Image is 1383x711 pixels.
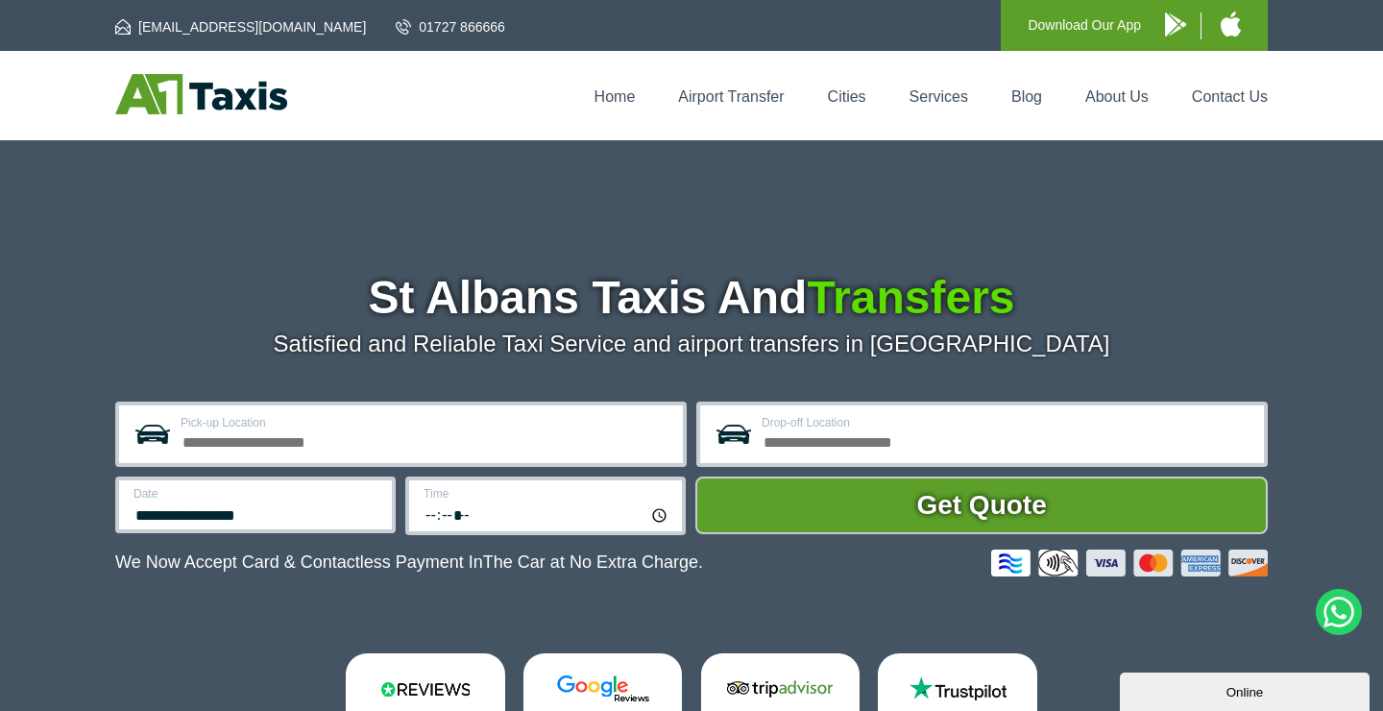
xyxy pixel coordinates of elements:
[424,488,670,500] label: Time
[1028,13,1141,37] p: Download Our App
[1085,88,1149,105] a: About Us
[807,272,1014,323] span: Transfers
[991,550,1268,576] img: Credit And Debit Cards
[546,674,661,703] img: Google
[910,88,968,105] a: Services
[1011,88,1042,105] a: Blog
[483,552,703,572] span: The Car at No Extra Charge.
[1120,669,1373,711] iframe: chat widget
[594,88,636,105] a: Home
[1192,88,1268,105] a: Contact Us
[115,74,287,114] img: A1 Taxis St Albans LTD
[115,275,1268,321] h1: St Albans Taxis And
[115,552,703,573] p: We Now Accept Card & Contactless Payment In
[115,331,1268,357] p: Satisfied and Reliable Taxi Service and airport transfers in [GEOGRAPHIC_DATA]
[1221,12,1241,37] img: A1 Taxis iPhone App
[722,674,837,703] img: Tripadvisor
[900,674,1015,703] img: Trustpilot
[133,488,380,500] label: Date
[181,417,671,429] label: Pick-up Location
[678,88,784,105] a: Airport Transfer
[695,477,1268,534] button: Get Quote
[828,88,866,105] a: Cities
[115,17,366,37] a: [EMAIL_ADDRESS][DOMAIN_NAME]
[396,17,505,37] a: 01727 866666
[762,417,1252,429] label: Drop-off Location
[1165,12,1186,37] img: A1 Taxis Android App
[368,674,483,703] img: Reviews.io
